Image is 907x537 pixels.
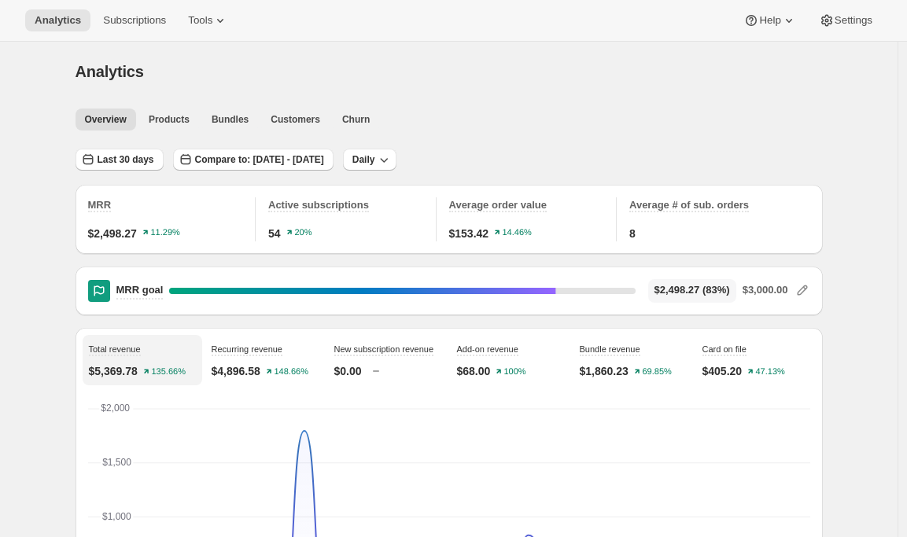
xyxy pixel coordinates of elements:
[642,367,672,377] text: 69.85%
[629,226,636,241] span: 8
[334,344,434,354] span: New subscription revenue
[76,63,144,80] span: Analytics
[702,363,743,379] p: $405.20
[103,14,166,27] span: Subscriptions
[809,9,882,31] button: Settings
[94,9,175,31] button: Subscriptions
[734,9,806,31] button: Help
[89,344,141,354] span: Total revenue
[212,344,283,354] span: Recurring revenue
[188,14,212,27] span: Tools
[25,9,90,31] button: Analytics
[756,367,786,377] text: 47.13%
[343,149,397,171] button: Daily
[195,153,324,166] span: Compare to: [DATE] - [DATE]
[352,153,375,166] span: Daily
[268,226,281,241] span: 54
[102,457,131,468] text: $1,500
[457,363,491,379] p: $68.00
[580,344,640,354] span: Bundle revenue
[179,9,238,31] button: Tools
[271,113,320,126] span: Customers
[150,228,180,237] text: 11.29%
[101,403,130,414] text: $2,000
[654,282,730,298] p: $2,498.27 (83%)
[835,14,872,27] span: Settings
[759,14,780,27] span: Help
[743,282,788,303] p: $3,000.00
[212,113,249,126] span: Bundles
[116,284,164,296] span: MRR goal
[457,344,518,354] span: Add-on revenue
[85,113,127,126] span: Overview
[629,199,749,211] span: Average # of sub. orders
[503,228,533,237] text: 14.46%
[449,226,489,241] span: $153.42
[580,363,629,379] p: $1,860.23
[274,367,308,377] text: 148.66%
[88,226,137,241] span: $2,498.27
[334,363,362,379] p: $0.00
[151,367,186,377] text: 135.66%
[268,199,369,211] span: Active subscriptions
[89,363,138,379] p: $5,369.78
[702,344,747,354] span: Card on file
[102,511,131,522] text: $1,000
[173,149,334,171] button: Compare to: [DATE] - [DATE]
[342,113,370,126] span: Churn
[504,367,526,377] text: 100%
[294,228,312,237] text: 20%
[35,14,81,27] span: Analytics
[98,153,154,166] span: Last 30 days
[76,149,164,171] button: Last 30 days
[149,113,190,126] span: Products
[212,363,260,379] p: $4,896.58
[88,199,112,211] span: MRR
[449,199,548,211] span: Average order value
